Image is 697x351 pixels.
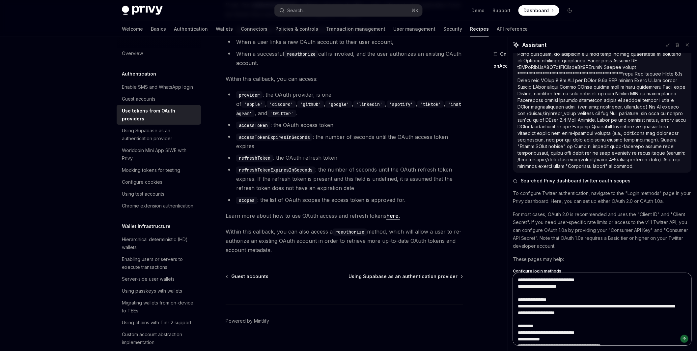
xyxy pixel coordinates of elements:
[117,105,201,125] a: Use tokens from OAuth providers
[236,167,315,174] code: refreshTokenExpiresInSeconds
[117,144,201,164] a: Worldcoin Mini App SIWE with Privy
[122,190,164,198] div: Using test accounts
[275,5,422,16] button: Open search
[122,331,197,346] div: Custom account abstraction implementation
[387,101,416,108] code: 'spotify'
[275,21,318,37] a: Policies & controls
[122,6,163,15] img: dark logo
[117,188,201,200] a: Using test accounts
[122,178,162,186] div: Configure cookies
[236,122,270,129] code: accessToken
[284,50,318,58] code: reauthorize
[122,70,156,78] h5: Authentication
[117,125,201,144] a: Using Supabase as an authentication provider
[513,255,692,263] p: These pages may help:
[326,21,385,37] a: Transaction management
[513,189,692,205] p: To configure Twitter authentication, navigate to the "Login methods" page in your Privy dashboard...
[117,329,201,348] a: Custom account abstraction implementation
[122,107,197,123] div: Use tokens from OAuth providers
[493,61,580,71] a: onAccessTokenGranted
[117,317,201,329] a: Using chains with Tier 2 support
[174,21,208,37] a: Authentication
[522,41,547,49] span: Assistant
[122,83,193,91] div: Enable SMS and WhatsApp login
[117,200,201,212] a: Chrome extension authentication
[122,275,175,283] div: Server-side user wallets
[122,21,143,37] a: Welcome
[122,146,197,162] div: Worldcoin Mini App SIWE with Privy
[117,81,201,93] a: Enable SMS and WhatsApp login
[122,127,197,143] div: Using Supabase as an authentication provider
[297,101,324,108] code: 'github'
[122,299,197,315] div: Migrating wallets from on-device to TEEs
[226,196,463,205] li: : the list of OAuth scopes the access token is approved for.
[226,132,463,151] li: : the number of seconds until the OAuth access token expires
[513,269,562,274] span: Configure login methods
[521,177,631,184] span: Searched Privy dashboard twitter oauth scopes
[117,164,201,176] a: Mocking tokens for testing
[417,101,444,108] code: 'tiktok'
[226,211,463,221] span: Learn more about how to use OAuth access and refresh tokens
[471,7,485,14] a: Demo
[393,21,435,37] a: User management
[122,49,143,57] div: Overview
[681,335,688,343] button: Send message
[325,101,352,108] code: 'google'
[226,120,463,130] li: : the OAuth access token
[122,95,155,103] div: Guest accounts
[117,253,201,273] a: Enabling users or servers to execute transactions
[267,101,296,108] code: 'discord'
[122,166,180,174] div: Mocking tokens for testing
[117,234,201,253] a: Hierarchical deterministic (HD) wallets
[226,318,269,325] a: Powered by Mintlify
[348,273,462,280] a: Using Supabase as an authentication provider
[226,49,463,68] li: When a successful call is invoked, and the user authorizes an existing OAuth account.
[513,177,692,184] button: Searched Privy dashboard twitter oauth scopes
[226,273,268,280] a: Guest accounts
[226,74,463,83] span: Within this callback, you can access:
[117,297,201,317] a: Migrating wallets from on-device to TEEs
[216,21,233,37] a: Wallets
[117,93,201,105] a: Guest accounts
[122,255,197,271] div: Enabling users or servers to execute transactions
[241,101,265,108] code: 'apple'
[348,273,458,280] span: Using Supabase as an authentication provider
[117,273,201,285] a: Server-side user wallets
[500,50,530,58] span: On this page
[353,101,385,108] code: 'linkedin'
[122,287,182,295] div: Using passkeys with wallets
[117,48,201,59] a: Overview
[513,273,692,346] textarea: Ask a question...
[267,110,296,117] code: 'twitter'
[226,227,463,255] span: Within this callback, you can also access a method, which will allow a user to re-authorize an ex...
[443,21,462,37] a: Security
[470,21,489,37] a: Recipes
[411,8,418,13] span: ⌘ K
[236,197,257,204] code: scopes
[513,210,692,250] p: For most cases, OAuth 2.0 is recommended and uses the "Client ID" and "Client Secret". If you nee...
[287,7,306,15] div: Search...
[226,153,463,163] li: : the OAuth refresh token
[151,21,166,37] a: Basics
[513,269,692,274] a: Configure login methods
[122,319,191,327] div: Using chains with Tier 2 support
[236,134,313,141] code: accessTokenExpiresInSeconds
[231,273,268,280] span: Guest accounts
[497,21,528,37] a: API reference
[386,213,400,220] a: here.
[492,7,511,14] a: Support
[226,90,463,118] li: : the OAuth provider, is one of , , , , , , , , and .
[241,21,267,37] a: Connectors
[122,222,171,230] h5: Wallet infrastructure
[565,5,575,16] button: Toggle dark mode
[333,229,367,236] code: reauthorize
[117,285,201,297] a: Using passkeys with wallets
[518,5,559,16] a: Dashboard
[236,91,263,99] code: provider
[226,165,463,193] li: : the number of seconds until the OAuth refresh token expires. If the refresh token is present an...
[524,7,549,14] span: Dashboard
[236,155,273,162] code: refreshToken
[122,236,197,251] div: Hierarchical deterministic (HD) wallets
[122,202,193,210] div: Chrome extension authentication
[226,37,463,47] li: When a user links a new OAuth account to their user account,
